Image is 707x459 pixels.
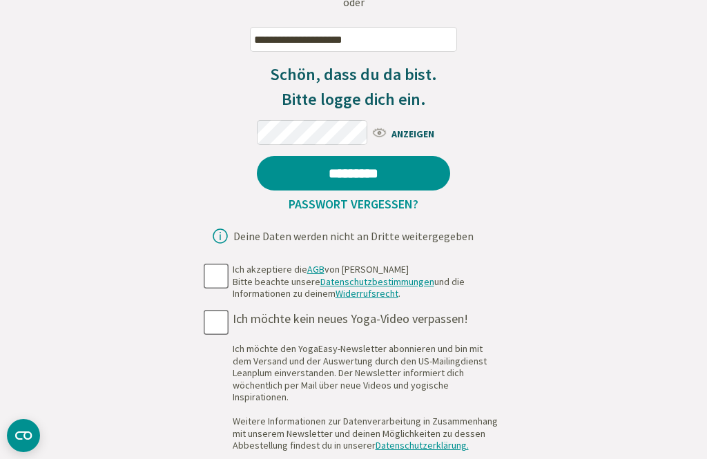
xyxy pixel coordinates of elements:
[376,439,469,451] a: Datenschutzerklärung.
[233,264,500,300] div: Ich akzeptiere die von [PERSON_NAME] Bitte beachte unsere und die Informationen zu deinem .
[307,263,325,275] a: AGB
[283,196,424,212] a: Passwort vergessen?
[371,124,450,141] span: ANZEIGEN
[257,62,450,112] h3: Schön, dass du da bist. Bitte logge dich ein.
[320,275,434,288] a: Datenschutzbestimmungen
[336,287,398,300] a: Widerrufsrecht
[233,311,500,327] div: Ich möchte kein neues Yoga-Video verpassen!
[233,343,500,452] div: Ich möchte den YogaEasy-Newsletter abonnieren und bin mit dem Versand und der Auswertung durch de...
[7,419,40,452] button: CMP-Widget öffnen
[233,231,474,242] div: Deine Daten werden nicht an Dritte weitergegeben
